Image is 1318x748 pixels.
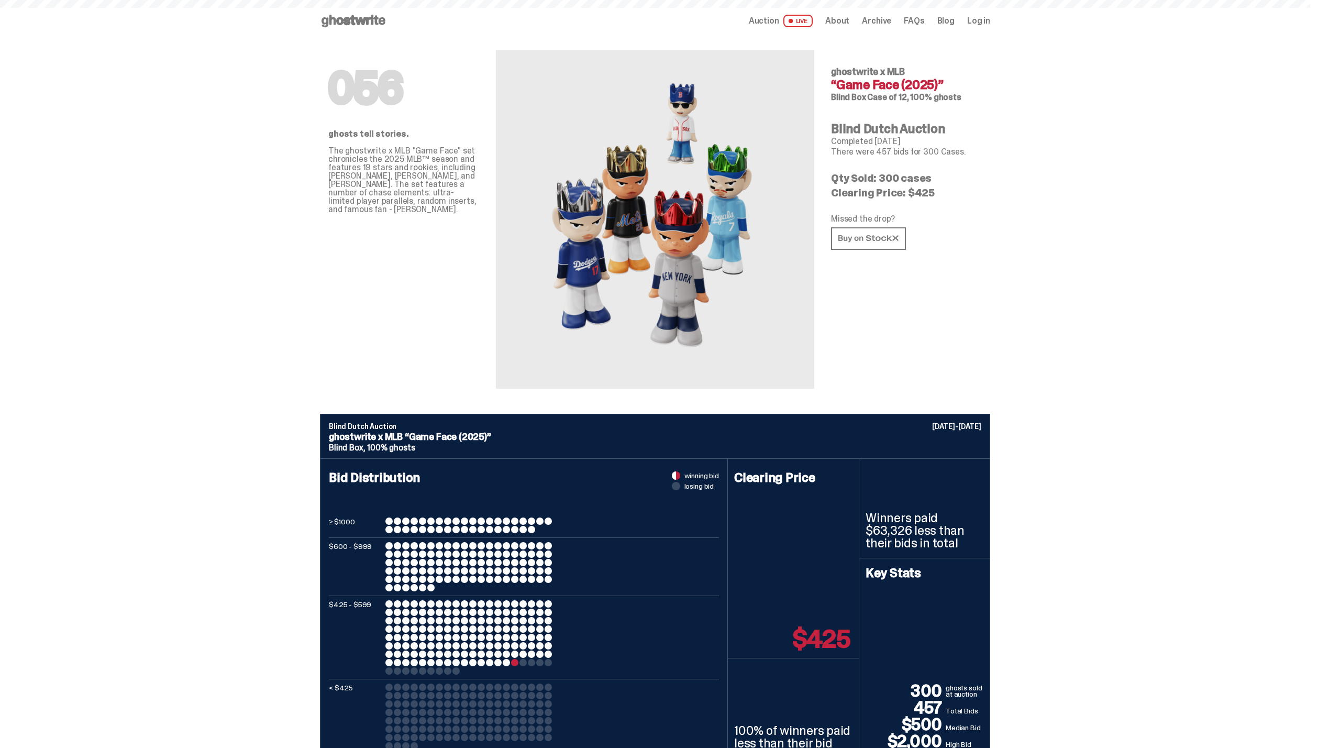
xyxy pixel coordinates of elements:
a: Blog [937,17,955,25]
h4: “Game Face (2025)” [831,79,982,91]
p: The ghostwrite x MLB "Game Face" set chronicles the 2025 MLB™ season and features 19 stars and ro... [328,147,479,214]
span: losing bid [684,482,714,490]
a: Log in [967,17,990,25]
p: Completed [DATE] [831,137,982,146]
p: $425 - $599 [329,600,381,675]
span: Case of 12, 100% ghosts [867,92,961,103]
span: Blind Box [831,92,866,103]
span: LIVE [783,15,813,27]
img: MLB&ldquo;Game Face (2025)&rdquo; [540,75,770,364]
a: FAQs [904,17,924,25]
p: Missed the drop? [831,215,982,223]
h1: 056 [328,67,479,109]
a: Auction LIVE [749,15,813,27]
h4: Clearing Price [734,471,852,484]
span: Auction [749,17,779,25]
p: Blind Dutch Auction [329,423,981,430]
p: Clearing Price: $425 [831,188,982,198]
p: 457 [866,699,946,716]
span: Blind Box, [329,442,365,453]
p: $425 [793,626,850,652]
p: ghosts tell stories. [328,130,479,138]
p: ghostwrite x MLB “Game Face (2025)” [329,432,981,442]
p: 300 [866,683,946,699]
a: About [825,17,849,25]
p: ≥ $1000 [329,518,381,533]
p: Total Bids [946,706,983,716]
p: $600 - $999 [329,542,381,591]
p: $500 [866,716,946,733]
h4: Blind Dutch Auction [831,123,982,135]
h4: Bid Distribution [329,471,719,518]
p: [DATE]-[DATE] [932,423,981,430]
p: Median Bid [946,722,983,733]
span: winning bid [684,472,719,479]
p: Winners paid $63,326 less than their bids in total [866,512,983,549]
h4: Key Stats [866,567,983,579]
span: 100% ghosts [367,442,415,453]
p: Qty Sold: 300 cases [831,173,982,183]
p: There were 457 bids for 300 Cases. [831,148,982,156]
a: Archive [862,17,891,25]
span: ghostwrite x MLB [831,65,905,78]
p: ghosts sold at auction [946,685,983,699]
